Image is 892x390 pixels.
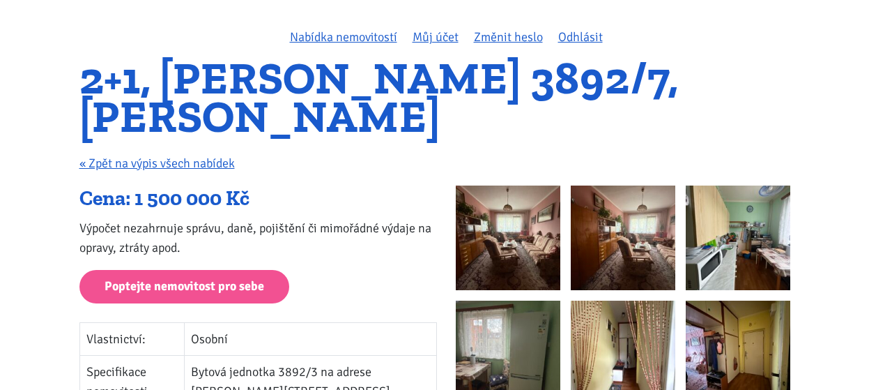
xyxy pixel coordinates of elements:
td: Vlastnictví: [79,323,185,356]
a: Odhlásit [558,29,603,45]
a: Změnit heslo [474,29,543,45]
a: Můj účet [413,29,459,45]
a: « Zpět na výpis všech nabídek [79,156,235,171]
td: Osobní [185,323,436,356]
a: Nabídka nemovitostí [290,29,397,45]
div: Cena: 1 500 000 Kč [79,186,437,212]
p: Výpočet nezahrnuje správu, daně, pojištění či mimořádné výdaje na opravy, ztráty apod. [79,218,437,257]
h1: 2+1, [PERSON_NAME] 3892/7, [PERSON_NAME] [79,59,813,135]
a: Poptejte nemovitost pro sebe [79,270,289,304]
